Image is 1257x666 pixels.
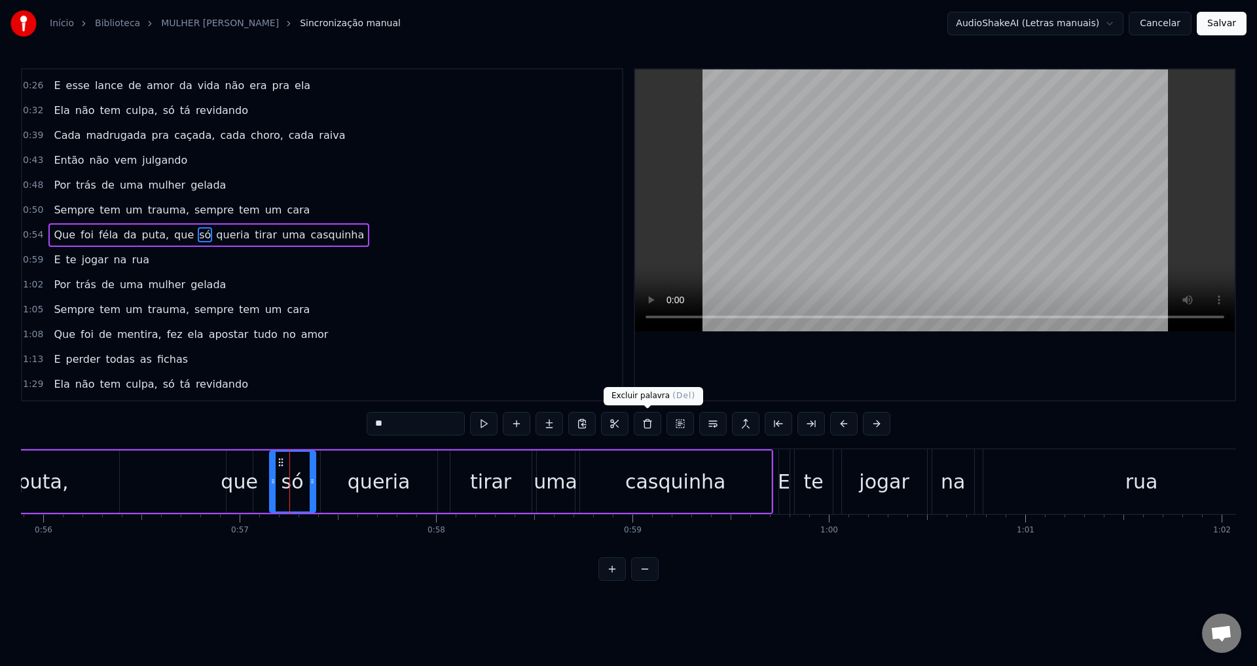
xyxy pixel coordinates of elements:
[310,227,366,242] span: casquinha
[196,78,221,93] span: vida
[23,303,43,316] span: 1:05
[141,153,189,168] span: julgando
[84,128,147,143] span: madrugada
[98,227,120,242] span: féla
[81,252,110,267] span: jogar
[224,78,246,93] span: não
[1129,12,1192,35] button: Cancelar
[282,467,304,496] div: só
[23,278,43,291] span: 1:02
[803,467,823,496] div: te
[52,327,77,342] span: Que
[127,78,143,93] span: de
[124,103,158,118] span: culpa,
[52,103,71,118] span: Ela
[52,277,71,292] span: Por
[151,128,171,143] span: pra
[23,253,43,267] span: 0:59
[264,202,283,217] span: um
[23,129,43,142] span: 0:39
[166,327,184,342] span: fez
[52,352,62,367] span: E
[300,17,401,30] span: Sincronização manual
[113,153,138,168] span: vem
[50,17,401,30] nav: breadcrumb
[23,179,43,192] span: 0:48
[23,104,43,117] span: 0:32
[94,78,124,93] span: lance
[253,227,278,242] span: tirar
[147,302,191,317] span: trauma,
[161,17,279,30] a: MULHER [PERSON_NAME]
[124,202,144,217] span: um
[52,252,62,267] span: E
[98,202,122,217] span: tem
[604,387,703,405] div: Excluir palavra
[75,277,98,292] span: trás
[238,202,261,217] span: tem
[147,202,191,217] span: trauma,
[75,177,98,193] span: trás
[116,327,163,342] span: mentira,
[88,153,111,168] span: não
[99,377,122,392] span: tem
[287,128,316,143] span: cada
[118,177,145,193] span: uma
[52,227,77,242] span: Que
[112,252,128,267] span: na
[139,352,153,367] span: as
[293,78,312,93] span: ela
[52,78,62,93] span: E
[198,227,212,242] span: só
[18,467,69,496] div: puta,
[219,128,247,143] span: cada
[23,79,43,92] span: 0:26
[156,352,189,367] span: fichas
[23,154,43,167] span: 0:43
[428,525,445,536] div: 0:58
[52,377,71,392] span: Ela
[23,229,43,242] span: 0:54
[162,377,176,392] span: só
[859,467,909,496] div: jogar
[100,277,116,292] span: de
[625,467,725,496] div: casquinha
[52,153,85,168] span: Então
[1197,12,1247,35] button: Salvar
[52,177,71,193] span: Por
[1017,525,1034,536] div: 1:01
[99,103,122,118] span: tem
[624,525,642,536] div: 0:59
[271,78,291,93] span: pra
[23,328,43,341] span: 1:08
[1125,467,1158,496] div: rua
[281,227,307,242] span: uma
[820,525,838,536] div: 1:00
[147,177,187,193] span: mulher
[79,227,95,242] span: foi
[98,302,122,317] span: tem
[178,78,194,93] span: da
[98,327,113,342] span: de
[52,202,96,217] span: Sempre
[79,327,95,342] span: foi
[208,327,250,342] span: apostar
[23,378,43,391] span: 1:29
[285,202,311,217] span: cara
[179,377,192,392] span: tá
[252,327,278,342] span: tudo
[215,227,251,242] span: queria
[162,103,176,118] span: só
[124,377,158,392] span: culpa,
[282,327,297,342] span: no
[1213,525,1231,536] div: 1:02
[23,353,43,366] span: 1:13
[285,302,311,317] span: cara
[52,302,96,317] span: Sempre
[130,252,151,267] span: rua
[104,352,136,367] span: todas
[147,277,187,292] span: mulher
[173,227,195,242] span: que
[124,302,144,317] span: um
[173,128,216,143] span: caçada,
